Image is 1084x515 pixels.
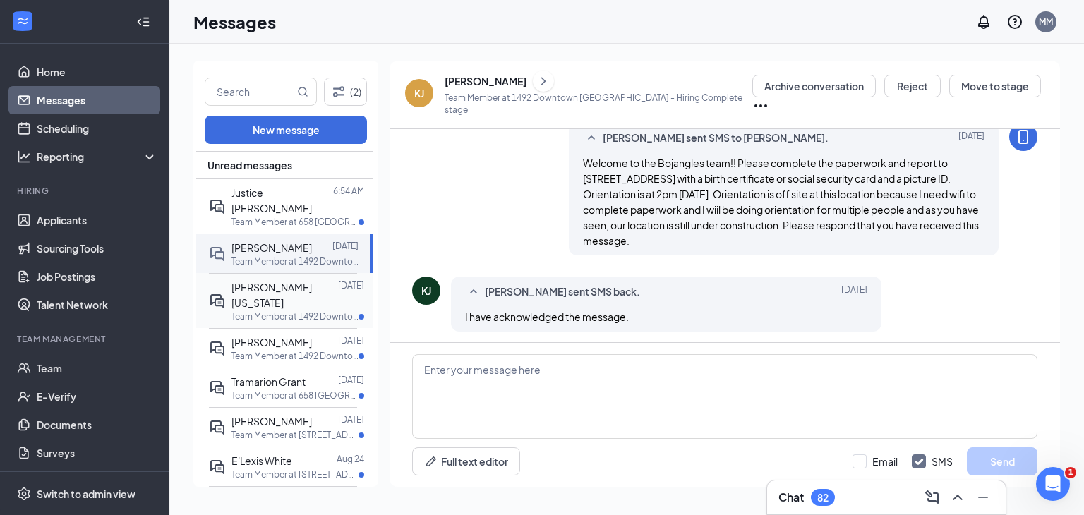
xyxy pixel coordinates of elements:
p: Team Member at 1492 Downtown [GEOGRAPHIC_DATA] [231,310,359,322]
div: Reporting [37,150,158,164]
p: Team Member at 658 [GEOGRAPHIC_DATA] [231,216,359,228]
svg: Filter [330,83,347,100]
button: ComposeMessage [921,486,944,509]
svg: Collapse [136,15,150,29]
svg: Notifications [975,13,992,30]
svg: ActiveDoubleChat [209,459,226,475]
svg: MagnifyingGlass [297,86,308,97]
svg: ActiveDoubleChat [209,380,226,396]
a: Team [37,354,157,382]
a: Talent Network [37,291,157,319]
div: Hiring [17,185,155,197]
span: Tramarion Grant [231,375,306,388]
a: Home [37,58,157,86]
svg: ComposeMessage [924,489,941,506]
svg: ActiveDoubleChat [209,293,226,310]
a: Job Postings [37,262,157,291]
svg: Settings [17,487,31,501]
p: [DATE] [338,334,364,346]
button: Full text editorPen [412,447,520,475]
p: [DATE] [338,279,364,291]
div: [PERSON_NAME] [445,74,526,88]
svg: ActiveDoubleChat [209,419,226,436]
p: Team Member at [STREET_ADDRESS] [231,429,359,441]
button: Reject [884,75,941,97]
svg: WorkstreamLogo [16,14,30,28]
iframe: Intercom live chat [1036,467,1070,501]
svg: Minimize [975,489,992,506]
span: I have acknowledged the message. [465,310,629,323]
span: Welcome to the Bojangles team!! Please complete the paperwork and report to [STREET_ADDRESS] with... [583,157,979,247]
a: Documents [37,411,157,439]
span: 1 [1065,467,1076,478]
p: Team Member at [STREET_ADDRESS] [231,468,359,480]
span: [PERSON_NAME] sent SMS to [PERSON_NAME]. [603,130,829,147]
a: Sourcing Tools [37,234,157,262]
button: ChevronUp [946,486,969,509]
span: [PERSON_NAME] sent SMS back. [485,284,640,301]
span: E'Lexis White [231,454,292,467]
div: Switch to admin view [37,487,135,501]
svg: ChevronRight [536,73,550,90]
a: E-Verify [37,382,157,411]
button: Archive conversation [752,75,876,97]
p: Team Member at 1492 Downtown [GEOGRAPHIC_DATA] - Hiring Complete stage [445,92,752,116]
p: 6:54 AM [333,185,364,197]
span: [DATE] [841,284,867,301]
button: ChevronRight [533,71,554,92]
span: [PERSON_NAME][US_STATE] [231,281,312,309]
button: Send [967,447,1037,475]
svg: SmallChevronUp [583,130,600,147]
svg: MobileSms [1015,128,1032,145]
p: Team Member at 1492 Downtown [GEOGRAPHIC_DATA] [231,350,359,362]
a: Scheduling [37,114,157,143]
svg: Pen [424,454,438,468]
h3: Chat [778,490,804,505]
div: KJ [414,86,424,100]
div: MM [1039,16,1053,28]
span: [PERSON_NAME] [231,415,312,428]
svg: QuestionInfo [1006,13,1023,30]
p: Team Member at 1492 Downtown [GEOGRAPHIC_DATA] [231,255,359,267]
svg: Ellipses [752,97,769,114]
p: [DATE] [332,240,359,252]
button: Move to stage [949,75,1041,97]
svg: ChevronUp [949,489,966,506]
a: Applicants [37,206,157,234]
p: Aug 24 [337,453,364,465]
p: [DATE] [338,413,364,425]
span: Unread messages [207,158,292,172]
span: [DATE] [958,130,984,147]
div: Team Management [17,333,155,345]
svg: ActiveDoubleChat [209,198,226,215]
svg: DoubleChat [209,246,226,262]
p: Team Member at 658 [GEOGRAPHIC_DATA] [231,389,359,401]
p: [DATE] [338,374,364,386]
div: KJ [421,284,431,298]
button: New message [205,116,367,144]
div: 82 [817,492,829,504]
h1: Messages [193,10,276,34]
span: [PERSON_NAME] [231,336,312,349]
button: Minimize [972,486,994,509]
button: Filter (2) [324,78,367,106]
svg: Analysis [17,150,31,164]
svg: ActiveDoubleChat [209,340,226,357]
span: Justice [PERSON_NAME] [231,186,312,214]
input: Search [205,78,294,105]
a: Surveys [37,439,157,467]
a: Messages [37,86,157,114]
svg: SmallChevronUp [465,284,482,301]
span: [PERSON_NAME] [231,241,312,254]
